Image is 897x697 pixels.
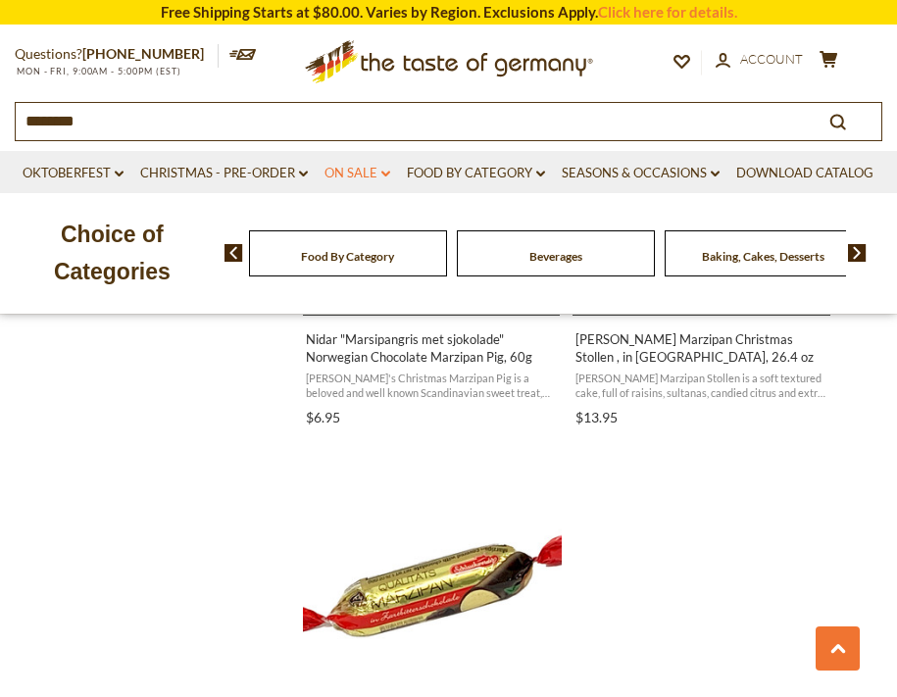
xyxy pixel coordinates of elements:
[562,163,720,184] a: Seasons & Occasions
[306,409,340,425] span: $6.95
[598,3,737,21] a: Click here for details.
[224,244,243,262] img: previous arrow
[848,244,867,262] img: next arrow
[716,49,803,71] a: Account
[15,66,181,76] span: MON - FRI, 9:00AM - 5:00PM (EST)
[15,42,219,67] p: Questions?
[740,51,803,67] span: Account
[736,163,873,184] a: Download Catalog
[529,249,582,264] a: Beverages
[82,45,204,62] a: [PHONE_NUMBER]
[301,249,394,264] a: Food By Category
[702,249,824,264] a: Baking, Cakes, Desserts
[306,371,560,401] span: [PERSON_NAME]'s Christmas Marzipan Pig is a beloved and well known Scandinavian sweet treat, hand...
[23,163,124,184] a: Oktoberfest
[324,163,390,184] a: On Sale
[306,330,560,366] span: Nidar "Marsipangris met sjokolade" Norwegian Chocolate Marzipan Pig, 60g
[407,163,545,184] a: Food By Category
[575,330,829,366] span: [PERSON_NAME] Marzipan Christmas Stollen , in [GEOGRAPHIC_DATA], 26.4 oz
[140,163,308,184] a: Christmas - PRE-ORDER
[575,371,829,401] span: [PERSON_NAME] Marzipan Stollen is a soft textured cake, full of raisins, sultanas, candied citrus...
[575,409,618,425] span: $13.95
